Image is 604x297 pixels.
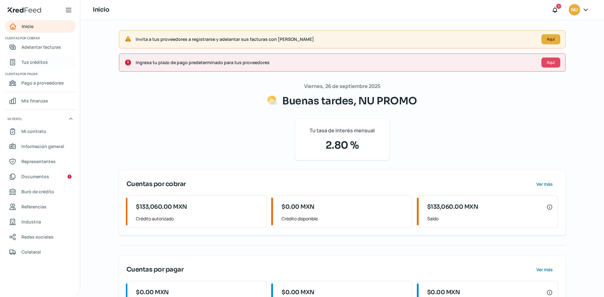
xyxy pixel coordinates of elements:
[8,116,22,122] span: Mi perfil
[282,288,315,297] span: $0.00 MXN
[136,215,261,223] span: Crédito autorizado
[5,125,76,138] a: Mi contrato
[93,5,109,14] h1: Inicio
[282,95,417,107] span: Buenas tardes, NU PROMO
[136,58,536,66] span: Ingresa tu plazo de pago predeterminado para tus proveedores
[5,95,76,107] a: Mis finanzas
[5,77,76,89] a: Pago a proveedores
[541,34,560,44] button: Aquí
[267,95,277,105] img: Saludos
[21,97,48,105] span: Mis finanzas
[5,170,76,183] a: Documentos
[5,56,76,69] a: Tus créditos
[5,35,75,41] span: Cuentas por cobrar
[5,41,76,53] a: Adelantar facturas
[21,79,64,87] span: Pago a proveedores
[136,35,536,43] span: Invita a tus proveedores a registrarse y adelantar sus facturas con [PERSON_NAME]
[282,203,315,211] span: $0.00 MXN
[5,216,76,228] a: Industria
[21,233,53,241] span: Redes sociales
[21,58,48,66] span: Tus créditos
[547,61,555,64] span: Aquí
[126,179,186,189] span: Cuentas por cobrar
[536,182,553,186] span: Ver más
[310,126,375,135] span: Tu tasa de interés mensual
[427,215,553,223] span: Saldo
[571,6,578,14] span: NU
[21,218,41,226] span: Industria
[427,203,478,211] span: $133,060.00 MXN
[5,71,75,77] span: Cuentas por pagar
[21,248,41,256] span: Colateral
[558,3,559,9] span: 1
[304,82,380,91] span: Viernes, 26 de septiembre 2025
[21,203,47,211] span: Referencias
[21,173,49,180] span: Documentos
[5,231,76,243] a: Redes sociales
[282,215,407,223] span: Crédito disponible
[5,201,76,213] a: Referencias
[21,157,56,165] span: Representantes
[531,263,558,276] button: Ver más
[531,178,558,190] button: Ver más
[5,185,76,198] a: Buró de crédito
[536,267,553,272] span: Ver más
[5,246,76,258] a: Colateral
[5,155,76,168] a: Representantes
[136,288,169,297] span: $0.00 MXN
[303,138,382,153] span: 2.80 %
[21,142,64,150] span: Información general
[5,20,76,33] a: Inicio
[22,22,34,30] span: Inicio
[126,265,184,274] span: Cuentas por pagar
[541,58,560,68] button: Aquí
[427,288,460,297] span: $0.00 MXN
[21,188,54,195] span: Buró de crédito
[547,37,555,41] span: Aquí
[136,203,187,211] span: $133,060.00 MXN
[5,140,76,153] a: Información general
[21,43,61,51] span: Adelantar facturas
[21,127,46,135] span: Mi contrato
